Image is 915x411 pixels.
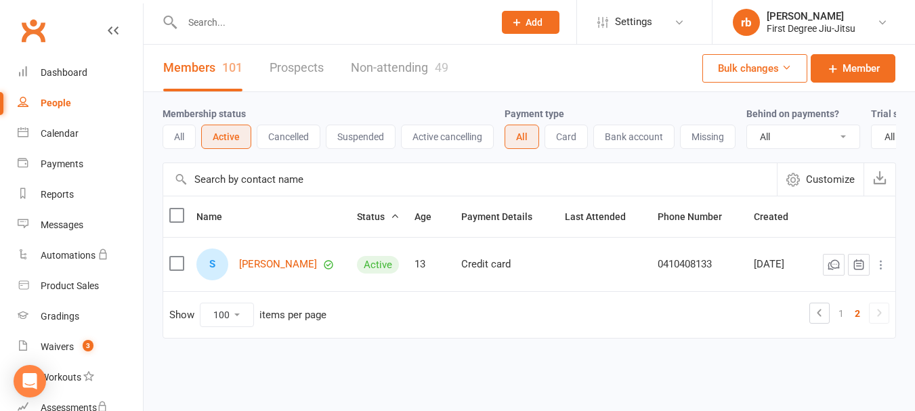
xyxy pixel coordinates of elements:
[357,209,400,225] button: Status
[41,128,79,139] div: Calendar
[41,67,87,78] div: Dashboard
[259,309,326,321] div: items per page
[545,125,588,149] button: Card
[41,158,83,169] div: Payments
[658,259,742,270] div: 0410408133
[754,209,803,225] button: Created
[41,219,83,230] div: Messages
[414,211,446,222] span: Age
[83,340,93,351] span: 3
[196,211,237,222] span: Name
[357,211,400,222] span: Status
[811,54,895,83] a: Member
[746,108,839,119] label: Behind on payments?
[502,11,559,34] button: Add
[14,365,46,397] div: Open Intercom Messenger
[615,7,652,37] span: Settings
[680,125,736,149] button: Missing
[461,259,553,270] div: Credit card
[733,9,760,36] div: rb
[18,210,143,240] a: Messages
[41,372,81,383] div: Workouts
[163,108,246,119] label: Membership status
[41,280,99,291] div: Product Sales
[18,179,143,210] a: Reports
[754,211,803,222] span: Created
[41,311,79,322] div: Gradings
[505,108,564,119] label: Payment type
[18,301,143,332] a: Gradings
[767,22,855,35] div: First Degree Jiu-Jitsu
[435,60,448,74] div: 49
[222,60,242,74] div: 101
[414,259,448,270] div: 13
[754,259,807,270] div: [DATE]
[196,209,237,225] button: Name
[18,362,143,393] a: Workouts
[849,304,866,323] a: 2
[18,58,143,88] a: Dashboard
[565,209,641,225] button: Last Attended
[357,256,399,274] div: Active
[41,189,74,200] div: Reports
[461,209,547,225] button: Payment Details
[239,259,317,270] a: [PERSON_NAME]
[163,125,196,149] button: All
[777,163,864,196] button: Customize
[843,60,880,77] span: Member
[18,118,143,149] a: Calendar
[565,211,641,222] span: Last Attended
[41,341,74,352] div: Waivers
[702,54,807,83] button: Bulk changes
[18,149,143,179] a: Payments
[201,125,251,149] button: Active
[593,125,675,149] button: Bank account
[401,125,494,149] button: Active cancelling
[163,45,242,91] a: Members101
[833,304,849,323] a: 1
[270,45,324,91] a: Prospects
[18,271,143,301] a: Product Sales
[351,45,448,91] a: Non-attending49
[169,303,326,327] div: Show
[461,211,547,222] span: Payment Details
[18,240,143,271] a: Automations
[767,10,855,22] div: [PERSON_NAME]
[505,125,539,149] button: All
[526,17,542,28] span: Add
[178,13,484,32] input: Search...
[16,14,50,47] a: Clubworx
[806,171,855,188] span: Customize
[326,125,396,149] button: Suspended
[196,248,228,280] div: Sam
[414,209,446,225] button: Age
[658,209,737,225] button: Phone Number
[18,88,143,118] a: People
[41,250,95,261] div: Automations
[18,332,143,362] a: Waivers 3
[658,211,737,222] span: Phone Number
[41,98,71,108] div: People
[257,125,320,149] button: Cancelled
[163,163,777,196] input: Search by contact name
